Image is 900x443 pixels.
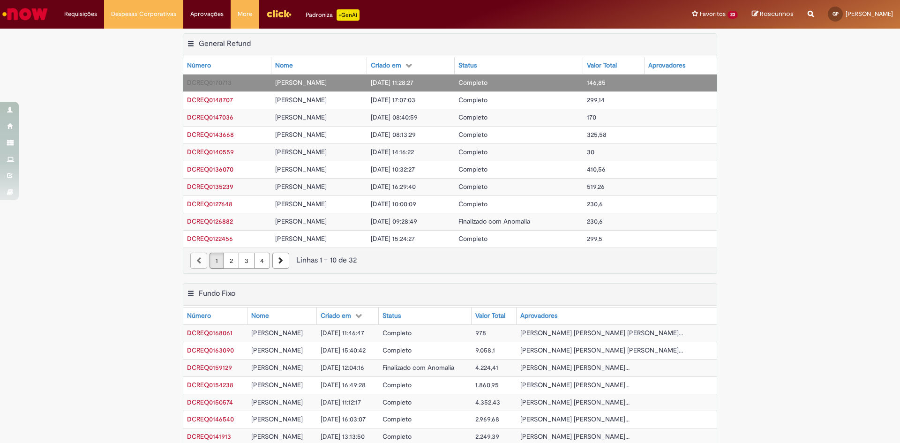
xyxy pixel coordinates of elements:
[520,346,683,354] span: [PERSON_NAME] [PERSON_NAME] [PERSON_NAME]...
[371,165,415,173] span: [DATE] 10:32:27
[321,363,364,372] span: [DATE] 12:04:16
[475,415,499,423] span: 2.969,68
[187,148,234,156] a: Abrir Registro: DCREQ0140559
[587,200,603,208] span: 230,6
[371,113,418,121] span: [DATE] 08:40:59
[187,346,234,354] a: Abrir Registro: DCREQ0163090
[371,200,416,208] span: [DATE] 10:00:09
[371,217,417,225] span: [DATE] 09:28:49
[251,329,303,337] span: [PERSON_NAME]
[187,398,233,406] a: Abrir Registro: DCREQ0150574
[727,11,738,19] span: 23
[520,398,630,406] span: [PERSON_NAME] [PERSON_NAME]...
[475,381,499,389] span: 1.860,95
[187,311,211,321] div: Número
[760,9,794,18] span: Rascunhos
[458,78,487,87] span: Completo
[275,113,327,121] span: [PERSON_NAME]
[187,96,233,104] a: Abrir Registro: DCREQ0148707
[371,96,415,104] span: [DATE] 17:07:03
[187,182,233,191] span: DCREQ0135239
[458,200,487,208] span: Completo
[371,130,416,139] span: [DATE] 08:13:29
[275,96,327,104] span: [PERSON_NAME]
[520,329,683,337] span: [PERSON_NAME] [PERSON_NAME] [PERSON_NAME]...
[648,61,685,70] div: Aprovadores
[846,10,893,18] span: [PERSON_NAME]
[382,432,412,441] span: Completo
[187,234,233,243] a: Abrir Registro: DCREQ0122456
[187,289,195,301] button: Fundo Fixo Menu de contexto
[475,432,499,441] span: 2.249,39
[520,432,630,441] span: [PERSON_NAME] [PERSON_NAME]...
[321,432,365,441] span: [DATE] 13:13:50
[187,415,234,423] span: DCREQ0146540
[275,165,327,173] span: [PERSON_NAME]
[272,253,289,269] a: Próxima página
[587,61,617,70] div: Valor Total
[458,165,487,173] span: Completo
[266,7,292,21] img: click_logo_yellow_360x200.png
[321,346,366,354] span: [DATE] 15:40:42
[520,381,630,389] span: [PERSON_NAME] [PERSON_NAME]...
[199,289,235,298] h2: Fundo Fixo
[183,248,717,273] nav: paginação
[64,9,97,19] span: Requisições
[382,415,412,423] span: Completo
[321,311,351,321] div: Criado em
[520,415,630,423] span: [PERSON_NAME] [PERSON_NAME]...
[321,381,366,389] span: [DATE] 16:49:28
[275,148,327,156] span: [PERSON_NAME]
[187,182,233,191] a: Abrir Registro: DCREQ0135239
[587,96,605,104] span: 299,14
[238,9,252,19] span: More
[337,9,360,21] p: +GenAi
[382,346,412,354] span: Completo
[587,113,596,121] span: 170
[321,415,366,423] span: [DATE] 16:03:07
[275,234,327,243] span: [PERSON_NAME]
[251,311,269,321] div: Nome
[382,329,412,337] span: Completo
[458,148,487,156] span: Completo
[187,329,232,337] span: DCREQ0168061
[187,432,231,441] span: DCREQ0141913
[187,329,232,337] a: Abrir Registro: DCREQ0168061
[254,253,270,269] a: Página 4
[1,5,49,23] img: ServiceNow
[275,217,327,225] span: [PERSON_NAME]
[187,363,232,372] span: DCREQ0159129
[587,78,606,87] span: 146,85
[210,253,224,269] a: Página 1
[187,78,232,87] span: DCREQ0170713
[251,381,303,389] span: [PERSON_NAME]
[321,398,361,406] span: [DATE] 11:12:17
[187,346,234,354] span: DCREQ0163090
[520,311,557,321] div: Aprovadores
[275,130,327,139] span: [PERSON_NAME]
[187,78,232,87] a: Abrir Registro: DCREQ0170713
[458,96,487,104] span: Completo
[187,113,233,121] a: Abrir Registro: DCREQ0147036
[251,363,303,372] span: [PERSON_NAME]
[382,363,454,372] span: Finalizado com Anomalia
[251,398,303,406] span: [PERSON_NAME]
[458,217,530,225] span: Finalizado com Anomalia
[321,329,364,337] span: [DATE] 11:46:47
[275,200,327,208] span: [PERSON_NAME]
[187,165,233,173] a: Abrir Registro: DCREQ0136070
[382,311,401,321] div: Status
[187,381,233,389] a: Abrir Registro: DCREQ0154238
[475,398,500,406] span: 4.352,43
[187,39,195,51] button: General Refund Menu de contexto
[700,9,726,19] span: Favoritos
[251,432,303,441] span: [PERSON_NAME]
[832,11,839,17] span: GP
[475,311,505,321] div: Valor Total
[475,329,486,337] span: 978
[187,234,233,243] span: DCREQ0122456
[382,381,412,389] span: Completo
[187,148,234,156] span: DCREQ0140559
[187,200,232,208] a: Abrir Registro: DCREQ0127648
[187,415,234,423] a: Abrir Registro: DCREQ0146540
